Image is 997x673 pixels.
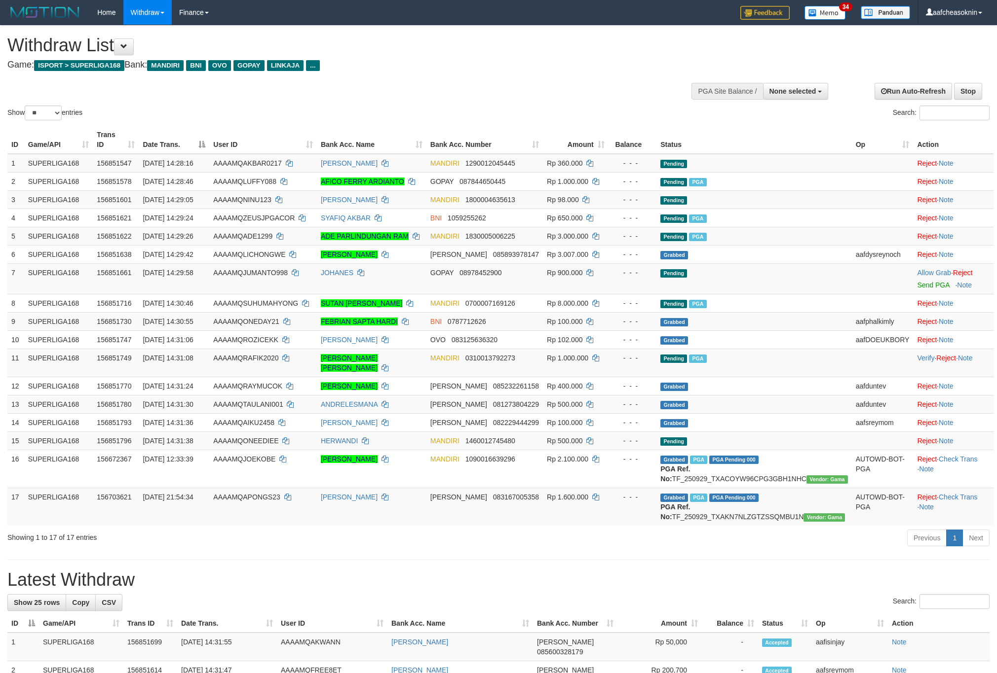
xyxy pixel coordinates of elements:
span: [DATE] 14:28:16 [143,159,193,167]
span: 156851796 [97,437,131,445]
td: · [913,209,994,227]
span: Copy 087844650445 to clipboard [460,177,505,185]
a: Reject [917,299,937,307]
a: [PERSON_NAME] [321,419,378,426]
span: Pending [660,300,687,308]
a: [PERSON_NAME] [321,382,378,390]
td: SUPERLIGA168 [24,154,93,173]
a: [PERSON_NAME] [321,493,378,501]
a: Note [919,503,934,511]
a: Allow Grab [917,269,951,277]
span: AAAAMQAKBAR0217 [213,159,282,167]
td: · [913,294,994,312]
span: [DATE] 14:31:24 [143,382,193,390]
a: Note [939,400,954,408]
span: Rp 1.000.000 [547,354,588,362]
span: Pending [660,354,687,363]
td: SUPERLIGA168 [24,413,93,431]
span: Rp 8.000.000 [547,299,588,307]
td: · [913,263,994,294]
span: Rp 1.000.000 [547,177,588,185]
span: [PERSON_NAME] [430,250,487,258]
button: None selected [763,83,829,100]
span: Copy 082229444299 to clipboard [493,419,539,426]
span: Marked by aafsoycanthlai [689,300,706,308]
span: Grabbed [660,318,688,326]
span: None selected [769,87,816,95]
th: Balance: activate to sort column ascending [702,614,758,633]
div: - - - [613,418,653,427]
td: aafduntev [852,395,914,413]
span: AAAAMQONEDAY21 [213,318,279,325]
a: Check Trans [939,455,978,463]
a: Reject [917,250,937,258]
span: [DATE] 14:28:46 [143,177,193,185]
td: SUPERLIGA168 [24,294,93,312]
td: 12 [7,377,24,395]
th: Op: activate to sort column ascending [852,126,914,154]
span: MANDIRI [430,159,460,167]
span: [PERSON_NAME] [430,419,487,426]
td: 4 [7,209,24,227]
td: aafsreymom [852,413,914,431]
a: HERWANDI [321,437,358,445]
th: Status: activate to sort column ascending [758,614,812,633]
a: Run Auto-Refresh [875,83,952,100]
th: Amount: activate to sort column ascending [617,614,702,633]
td: · [913,172,994,190]
a: Reject [917,232,937,240]
span: Marked by aafchhiseyha [689,214,706,223]
span: Marked by aafsoycanthlai [689,354,706,363]
span: Rp 98.000 [547,196,579,204]
a: Check Trans [939,493,978,501]
span: Rp 400.000 [547,382,582,390]
a: Verify [917,354,934,362]
span: [DATE] 14:31:36 [143,419,193,426]
span: Grabbed [660,336,688,345]
span: 156851621 [97,214,131,222]
a: Reject [917,318,937,325]
td: · · [913,349,994,377]
td: 9 [7,312,24,330]
span: Grabbed [660,383,688,391]
a: Note [939,318,954,325]
div: - - - [613,158,653,168]
span: CSV [102,599,116,606]
span: AAAAMQADE1299 [213,232,272,240]
div: - - - [613,454,653,464]
td: · [913,312,994,330]
td: 13 [7,395,24,413]
span: Copy 0310013792273 to clipboard [465,354,515,362]
a: Note [939,159,954,167]
span: Copy 0700007169126 to clipboard [465,299,515,307]
th: Trans ID: activate to sort column ascending [93,126,139,154]
td: · [913,227,994,245]
a: Send PGA [917,281,949,289]
span: Marked by aafchhiseyha [689,178,706,186]
td: aafduntev [852,377,914,395]
td: 16 [7,450,24,488]
span: LINKAJA [267,60,304,71]
span: Copy [72,599,89,606]
td: 8 [7,294,24,312]
span: 156851770 [97,382,131,390]
th: Op: activate to sort column ascending [812,614,888,633]
span: MANDIRI [147,60,184,71]
a: Reject [917,437,937,445]
span: Copy 1830005006225 to clipboard [465,232,515,240]
span: MANDIRI [430,354,460,362]
div: - - - [613,249,653,259]
span: AAAAMQJUMANTO998 [213,269,288,277]
div: - - - [613,353,653,363]
th: ID [7,126,24,154]
span: Grabbed [660,251,688,259]
span: [DATE] 14:31:08 [143,354,193,362]
a: [PERSON_NAME] [321,159,378,167]
a: SUTAN [PERSON_NAME] [321,299,402,307]
a: [PERSON_NAME] [391,638,448,646]
span: OVO [208,60,231,71]
span: [DATE] 14:29:26 [143,232,193,240]
div: - - - [613,195,653,205]
span: Grabbed [660,401,688,409]
td: 1 [7,154,24,173]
